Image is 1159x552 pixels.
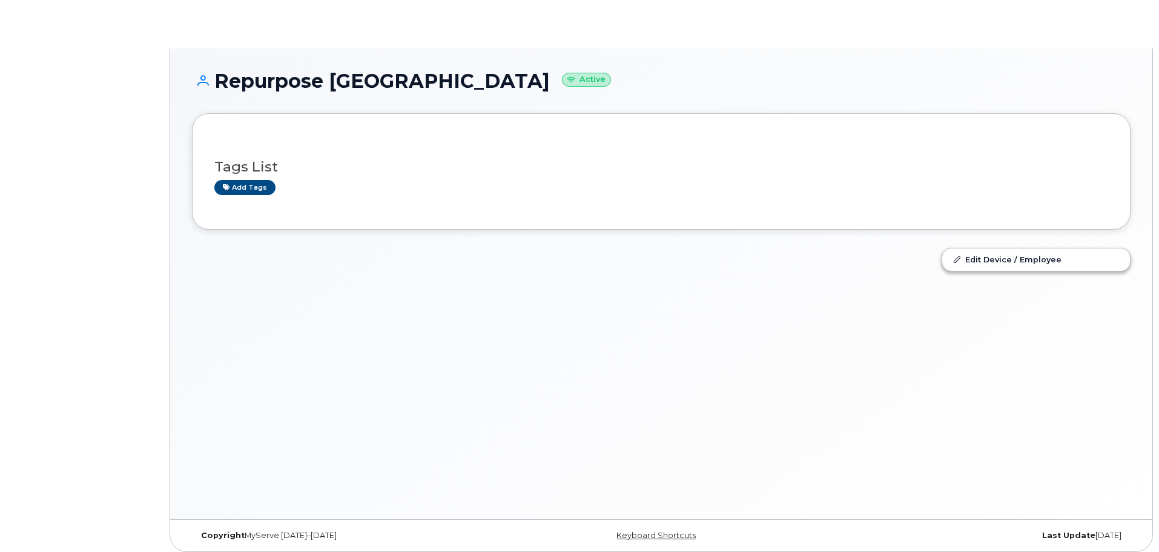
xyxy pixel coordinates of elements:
[1042,531,1095,540] strong: Last Update
[201,531,245,540] strong: Copyright
[616,531,696,540] a: Keyboard Shortcuts
[192,531,505,540] div: MyServe [DATE]–[DATE]
[214,159,1108,175] h3: Tags List
[817,531,1131,540] div: [DATE]
[214,180,276,195] a: Add tags
[192,70,1131,91] h1: Repurpose [GEOGRAPHIC_DATA]
[942,248,1130,270] a: Edit Device / Employee
[562,73,611,87] small: Active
